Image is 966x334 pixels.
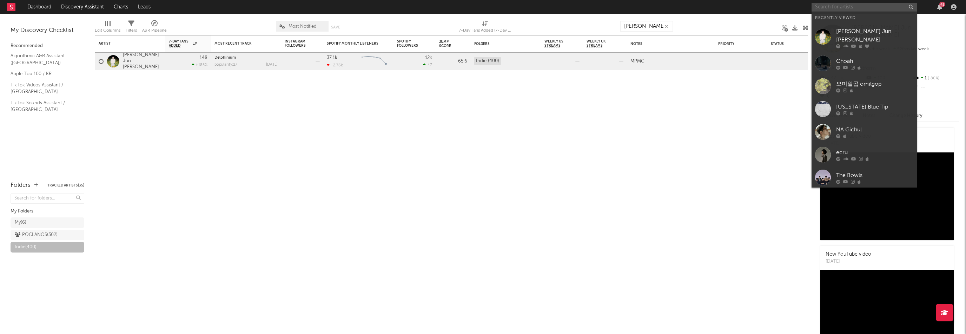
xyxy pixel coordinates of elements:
[214,56,278,60] div: Delphinium
[126,18,137,38] div: Filters
[459,18,511,38] div: 7-Day Fans Added (7-Day Fans Added)
[214,41,267,46] div: Most Recent Track
[95,26,120,35] div: Edit Columns
[11,194,84,204] input: Search for folders...
[15,231,58,239] div: POCLANOS ( 302 )
[397,39,422,48] div: Spotify Followers
[750,40,757,47] button: Filter by Priority
[530,40,537,47] button: Filter by Folders
[912,83,959,92] div: --
[285,39,309,48] div: Instagram Followers
[142,26,167,35] div: A&R Pipeline
[771,42,816,46] div: Status
[99,41,151,46] div: Artist
[812,143,917,166] a: ecru
[11,70,77,78] a: Apple Top 100 / KR
[812,52,917,75] a: Choah
[836,148,913,157] div: ecru
[425,55,432,60] div: 12k
[826,258,871,265] div: [DATE]
[812,24,917,52] a: [PERSON_NAME] Jun [PERSON_NAME]
[331,25,340,29] button: Save
[927,77,939,80] span: -80 %
[836,171,913,179] div: The Bowls
[627,59,648,64] div: MPMG
[815,14,913,22] div: Recently Viewed
[15,243,37,251] div: Indie ( 400 )
[704,40,711,47] button: Filter by Notes
[15,218,26,227] div: My ( 6 )
[200,40,207,47] button: Filter by 7-Day Fans Added
[214,56,236,60] a: Delphinium
[474,42,527,46] div: Folders
[630,42,701,46] div: Notes
[812,166,917,189] a: The Bowls
[11,181,31,190] div: Folders
[11,26,84,35] div: My Discovery Checklist
[169,39,191,48] span: 7-Day Fans Added
[836,80,913,88] div: 오미일곱 omilgop
[95,18,120,38] div: Edit Columns
[836,27,913,44] div: [PERSON_NAME] Jun [PERSON_NAME]
[718,42,746,46] div: Priority
[439,57,467,66] div: 65.6
[47,184,84,187] button: Tracked Artists(35)
[474,57,501,65] div: Indie (400)
[192,63,207,67] div: +185 %
[11,42,84,50] div: Recommended
[11,52,77,66] a: Algorithmic A&R Assistant ([GEOGRAPHIC_DATA])
[142,18,167,38] div: A&R Pipeline
[460,40,467,47] button: Filter by Jump Score
[937,4,942,10] button: 41
[544,39,569,48] span: Weekly US Streams
[11,99,77,113] a: TikTok Sounds Assistant / [GEOGRAPHIC_DATA]
[425,40,432,47] button: Filter by Spotify Followers
[459,26,511,35] div: 7-Day Fans Added (7-Day Fans Added)
[126,26,137,35] div: Filters
[587,39,613,48] span: Weekly UK Streams
[11,81,77,96] a: TikTok Videos Assistant / [GEOGRAPHIC_DATA]
[428,63,432,67] span: 47
[573,40,580,47] button: Filter by Weekly US Streams
[214,63,237,67] div: popularity: 27
[313,40,320,47] button: Filter by Instagram Followers
[912,74,959,83] div: 1
[289,24,317,29] span: Most Notified
[836,57,913,65] div: Choah
[200,55,207,60] div: 148
[11,230,84,240] a: POCLANOS(302)
[266,63,278,67] div: [DATE]
[758,41,763,47] i: Edit settings for Priority
[939,2,945,7] div: 41
[620,21,673,32] input: Search...
[812,75,917,98] a: 오미일곱 omilgop
[439,40,457,48] div: Jump Score
[327,55,337,60] div: 37.1k
[271,40,278,47] button: Filter by Most Recent Track
[11,217,84,228] a: My(6)
[812,98,917,120] a: [US_STATE] Blue Tip
[616,40,623,47] button: Filter by Weekly UK Streams
[836,103,913,111] div: [US_STATE] Blue Tip
[358,53,390,70] svg: Chart title
[11,207,84,216] div: My Folders
[11,242,84,253] a: Indie(400)
[812,3,917,12] input: Search for artists
[812,120,917,143] a: NA Gichul
[155,40,162,47] button: Filter by Artist
[383,40,390,47] button: Filter by Spotify Monthly Listeners
[327,63,343,67] div: -2.76k
[123,52,162,70] a: [PERSON_NAME] Jun [PERSON_NAME]
[836,125,913,134] div: NA Gichul
[826,251,871,258] div: New YouTube video
[327,41,379,46] div: Spotify Monthly Listeners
